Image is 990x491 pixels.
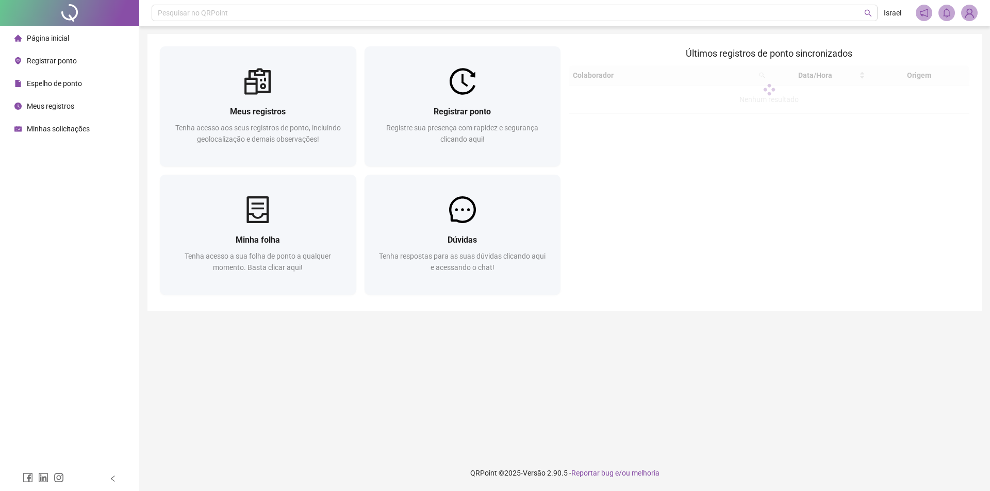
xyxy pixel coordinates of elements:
span: Últimos registros de ponto sincronizados [686,48,852,59]
span: linkedin [38,472,48,483]
span: search [864,9,872,17]
span: Minha folha [236,235,280,245]
span: Meus registros [27,102,74,110]
span: Página inicial [27,34,69,42]
a: Meus registrosTenha acesso aos seus registros de ponto, incluindo geolocalização e demais observa... [160,46,356,166]
span: Registrar ponto [27,57,77,65]
footer: QRPoint © 2025 - 2.90.5 - [139,455,990,491]
span: home [14,35,22,42]
span: Reportar bug e/ou melhoria [571,469,659,477]
a: Minha folhaTenha acesso a sua folha de ponto a qualquer momento. Basta clicar aqui! [160,175,356,295]
span: Tenha acesso a sua folha de ponto a qualquer momento. Basta clicar aqui! [185,252,331,272]
span: Espelho de ponto [27,79,82,88]
span: bell [942,8,951,18]
span: notification [919,8,929,18]
span: Registrar ponto [434,107,491,116]
img: 49044 [962,5,977,21]
span: schedule [14,125,22,132]
span: facebook [23,472,33,483]
span: Meus registros [230,107,286,116]
span: Tenha respostas para as suas dúvidas clicando aqui e acessando o chat! [379,252,546,272]
span: instagram [54,472,64,483]
span: Registre sua presença com rapidez e segurança clicando aqui! [386,124,538,143]
a: DúvidasTenha respostas para as suas dúvidas clicando aqui e acessando o chat! [365,175,561,295]
span: Dúvidas [448,235,477,245]
a: Registrar pontoRegistre sua presença com rapidez e segurança clicando aqui! [365,46,561,166]
span: Israel [884,7,901,19]
span: Minhas solicitações [27,125,90,133]
span: Tenha acesso aos seus registros de ponto, incluindo geolocalização e demais observações! [175,124,341,143]
span: left [109,475,117,482]
span: file [14,80,22,87]
span: clock-circle [14,103,22,110]
span: environment [14,57,22,64]
span: Versão [523,469,546,477]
